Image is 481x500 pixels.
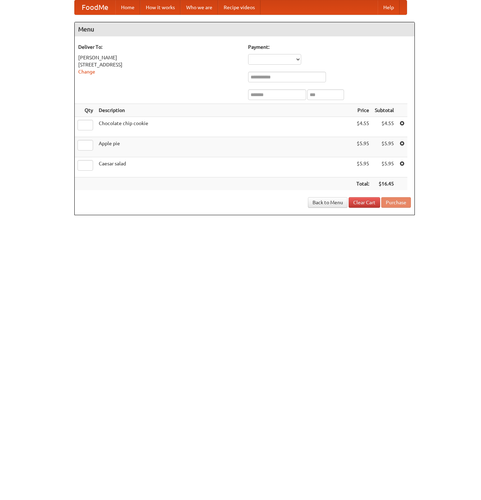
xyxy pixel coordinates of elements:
[308,197,348,208] a: Back to Menu
[372,157,397,177] td: $5.95
[96,137,354,157] td: Apple pie
[115,0,140,14] a: Home
[372,117,397,137] td: $4.55
[75,22,414,36] h4: Menu
[140,0,181,14] a: How it works
[354,104,372,117] th: Price
[78,43,241,51] h5: Deliver To:
[75,104,96,117] th: Qty
[181,0,218,14] a: Who we are
[372,104,397,117] th: Subtotal
[78,69,95,75] a: Change
[78,54,241,61] div: [PERSON_NAME]
[349,197,380,208] a: Clear Cart
[372,177,397,190] th: $16.45
[96,104,354,117] th: Description
[354,137,372,157] td: $5.95
[354,157,372,177] td: $5.95
[381,197,411,208] button: Purchase
[96,157,354,177] td: Caesar salad
[96,117,354,137] td: Chocolate chip cookie
[354,117,372,137] td: $4.55
[78,61,241,68] div: [STREET_ADDRESS]
[354,177,372,190] th: Total:
[372,137,397,157] td: $5.95
[248,43,411,51] h5: Payment:
[75,0,115,14] a: FoodMe
[378,0,400,14] a: Help
[218,0,260,14] a: Recipe videos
